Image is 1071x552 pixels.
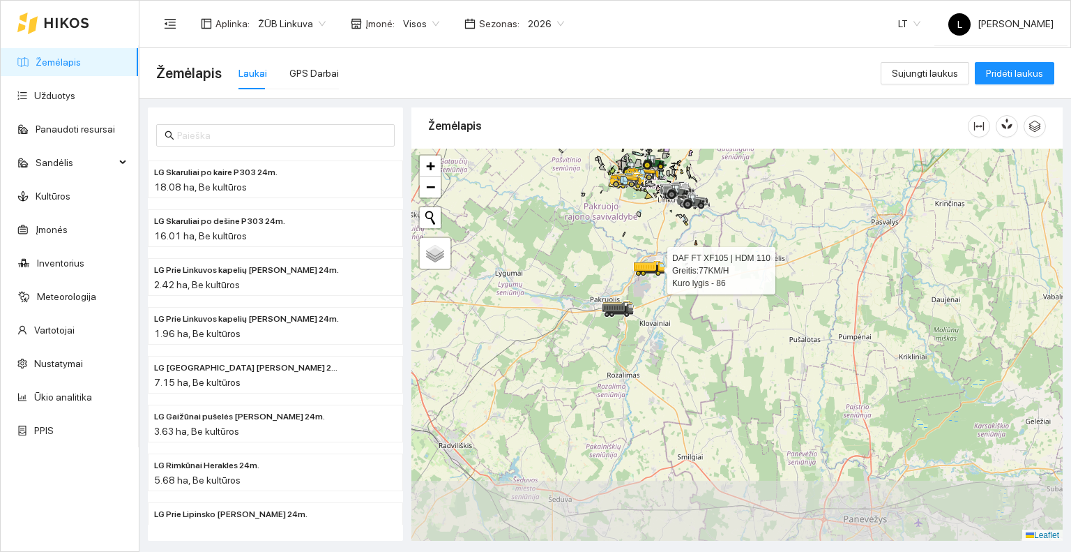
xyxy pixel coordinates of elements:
a: Užduotys [34,90,75,101]
a: Pridėti laukus [975,68,1054,79]
span: Pridėti laukus [986,66,1043,81]
span: LG Prie Lipinsko Herakles 24m. [154,508,307,521]
span: [PERSON_NAME] [948,18,1054,29]
a: Kultūros [36,191,70,202]
button: column-width [968,115,990,137]
span: Visos [403,13,439,34]
a: Ūkio analitika [34,391,92,403]
span: − [426,178,435,195]
a: Vartotojai [34,325,75,336]
span: LT [898,13,920,34]
span: search [165,130,174,140]
button: Pridėti laukus [975,62,1054,84]
span: column-width [969,121,989,132]
span: Sezonas : [479,16,519,31]
span: LG Prie Linkuvos kapelių Herakles 24m. [154,313,339,326]
span: LG Skaruliai po kaire P303 24m. [154,166,278,179]
span: 16.01 ha, Be kultūros [154,230,247,241]
span: menu-fold [164,17,176,30]
span: Sandėlis [36,149,115,177]
a: Sujungti laukus [881,68,969,79]
span: LG Tričių piliakalnis Arnold 24m. [154,361,341,375]
a: Nustatymai [34,358,83,369]
button: menu-fold [156,10,184,38]
span: ŽŪB Linkuva [258,13,326,34]
span: 2.42 ha, Be kultūros [154,279,240,290]
button: Sujungti laukus [881,62,969,84]
a: Žemėlapis [36,57,81,68]
a: Panaudoti resursai [36,124,115,135]
span: 2026 [528,13,564,34]
span: Žemėlapis [156,62,222,84]
span: shop [351,18,362,29]
span: L [957,13,962,36]
span: LG Prie Linkuvos kapelių Herakles 24m. [154,264,339,277]
span: layout [201,18,212,29]
a: Zoom in [420,156,441,177]
span: calendar [464,18,476,29]
span: 3.63 ha, Be kultūros [154,426,239,437]
a: Layers [420,238,450,269]
a: Meteorologija [37,291,96,302]
span: LG Gaižūnai pušelės Herakles 24m. [154,410,325,424]
span: Aplinka : [215,16,250,31]
div: GPS Darbai [289,66,339,81]
span: Sujungti laukus [892,66,958,81]
span: + [426,157,435,174]
a: Zoom out [420,177,441,197]
span: 5.68 ha, Be kultūros [154,475,241,486]
div: Laukai [238,66,267,81]
span: 1.96 ha, Be kultūros [154,328,241,339]
span: Įmonė : [365,16,395,31]
span: 7.15 ha, Be kultūros [154,377,241,388]
input: Paieška [177,128,386,143]
button: Initiate a new search [420,207,441,228]
a: Inventorius [37,258,84,269]
span: LG Rimkūnai Herakles 24m. [154,459,259,472]
a: Leaflet [1026,530,1059,540]
span: 18.08 ha, Be kultūros [154,181,247,193]
span: LG Skaruliai po dešine P303 24m. [154,215,285,228]
a: Įmonės [36,224,68,235]
a: PPIS [34,425,54,436]
div: Žemėlapis [428,106,968,146]
span: 2.69 ha, Be kultūros [154,523,240,535]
